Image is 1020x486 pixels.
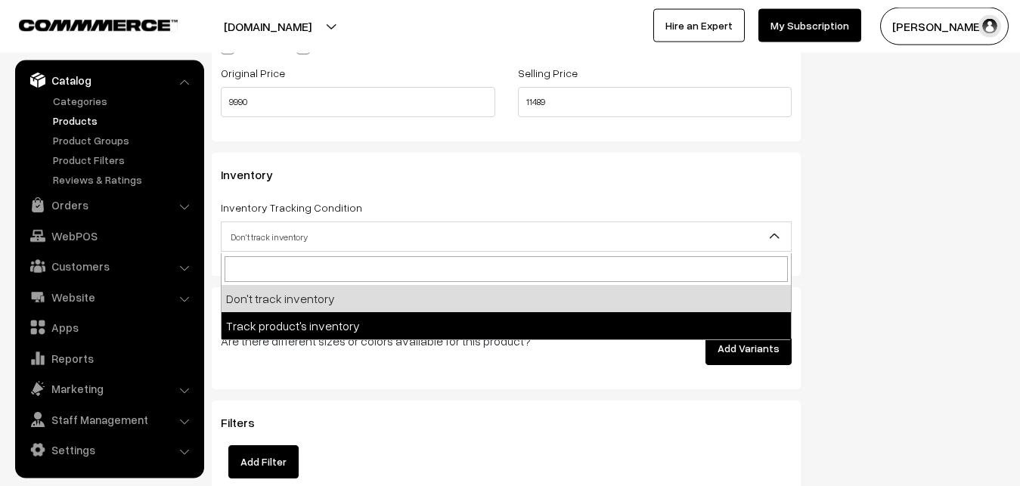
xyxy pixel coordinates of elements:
li: Don't track inventory [222,285,791,312]
a: Reviews & Ratings [49,172,199,187]
label: Inventory Tracking Condition [221,200,362,215]
a: Marketing [19,375,199,402]
a: Customers [19,252,199,280]
a: Products [49,113,199,128]
a: Product Groups [49,132,199,148]
a: COMMMERCE [19,15,151,33]
a: My Subscription [758,9,861,42]
button: Add Variants [705,332,792,365]
a: Orders [19,191,199,218]
label: Original Price [221,65,285,81]
li: Track product's inventory [222,312,791,339]
img: user [978,15,1001,38]
input: Original Price [221,87,495,117]
button: Add Filter [228,445,299,478]
p: Are there different sizes or colors available for this product? [221,332,594,350]
a: Apps [19,314,199,341]
input: Selling Price [518,87,792,117]
button: [DOMAIN_NAME] [171,8,364,45]
a: WebPOS [19,222,199,249]
a: Product Filters [49,152,199,168]
a: Reports [19,345,199,372]
span: Don't track inventory [221,221,792,252]
label: Selling Price [518,65,578,81]
a: Staff Management [19,406,199,433]
span: Don't track inventory [222,224,791,250]
a: Settings [19,436,199,463]
span: Filters [221,415,273,430]
a: Hire an Expert [653,9,745,42]
a: Website [19,283,199,311]
a: Categories [49,93,199,109]
span: Inventory [221,167,291,182]
img: COMMMERCE [19,20,178,31]
button: [PERSON_NAME] [880,8,1009,45]
a: Catalog [19,67,199,94]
